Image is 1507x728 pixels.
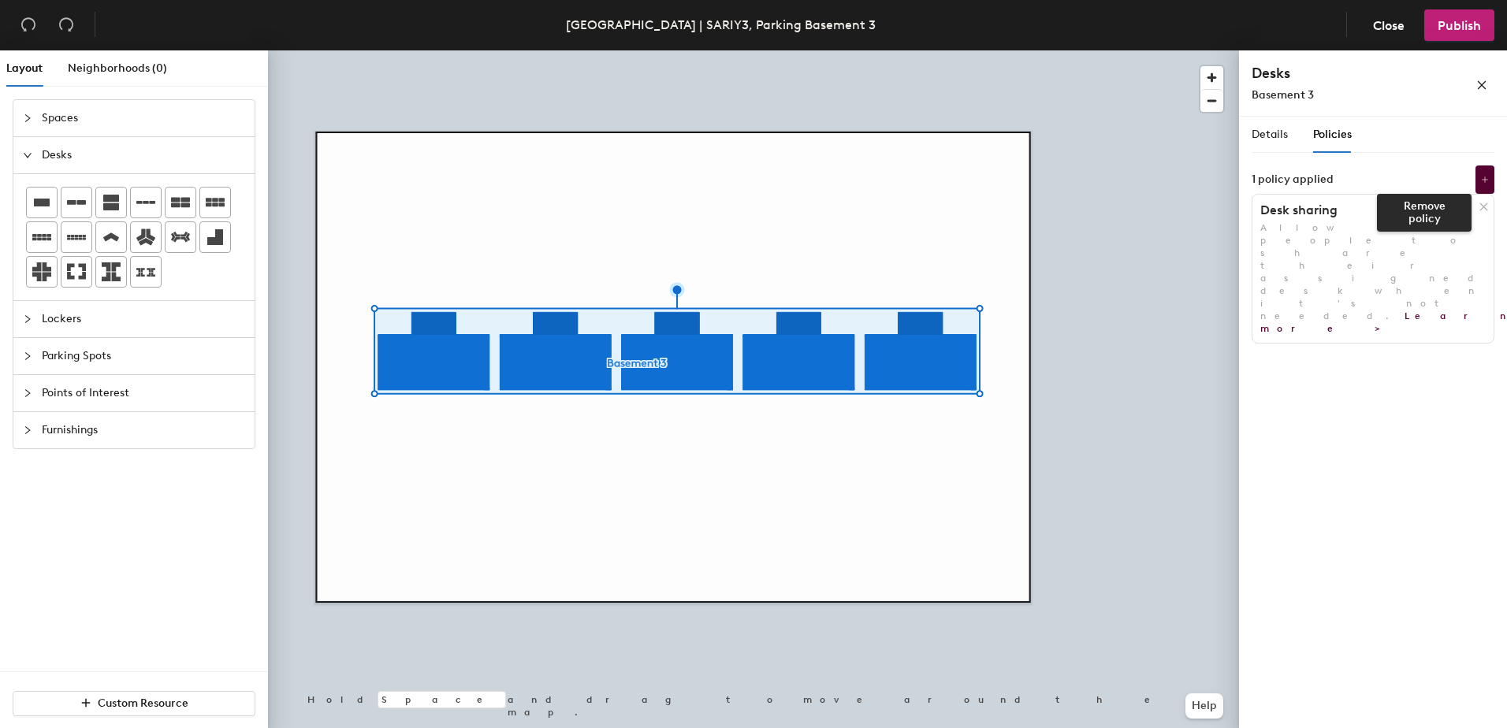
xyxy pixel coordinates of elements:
[42,301,245,337] span: Lockers
[1476,80,1487,91] span: close
[1360,9,1418,41] button: Close
[42,338,245,374] span: Parking Spots
[1185,693,1223,719] button: Help
[42,412,245,448] span: Furnishings
[23,351,32,361] span: collapsed
[98,696,188,710] span: Custom Resource
[1313,128,1352,141] span: Policies
[68,61,167,75] span: Neighborhoods (0)
[13,691,255,716] button: Custom Resource
[42,100,245,136] span: Spaces
[50,9,82,41] button: Redo (⌘ + ⇧ + Z)
[23,388,32,398] span: collapsed
[23,113,32,123] span: collapsed
[1373,18,1405,33] span: Close
[23,150,32,160] span: expanded
[13,9,44,41] button: Undo (⌘ + Z)
[23,425,32,435] span: collapsed
[23,314,32,324] span: collapsed
[42,375,245,411] span: Points of Interest
[1252,173,1334,186] div: 1 policy applied
[1252,128,1288,141] span: Details
[20,17,36,32] span: undo
[6,61,43,75] span: Layout
[1252,88,1314,102] span: Basement 3
[1252,63,1425,84] h4: Desks
[42,137,245,173] span: Desks
[1252,202,1479,218] h1: Desk sharing
[1438,18,1481,33] span: Publish
[1424,9,1494,41] button: Publish
[566,15,876,35] div: [GEOGRAPHIC_DATA] | SARIY3, Parking Basement 3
